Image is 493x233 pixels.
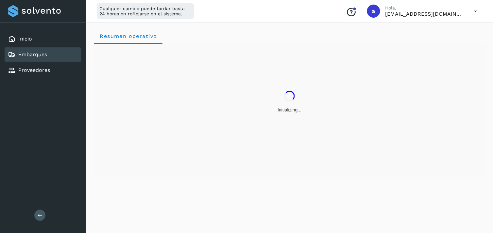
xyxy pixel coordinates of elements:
[5,47,81,62] div: Embarques
[5,63,81,77] div: Proveedores
[5,32,81,46] div: Inicio
[18,51,47,58] a: Embarques
[18,67,50,73] a: Proveedores
[385,11,464,17] p: alejperez@niagarawater.com
[385,5,464,11] p: Hola,
[18,36,32,42] a: Inicio
[99,33,157,39] span: Resumen operativo
[97,3,194,19] div: Cualquier cambio puede tardar hasta 24 horas en reflejarse en el sistema.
